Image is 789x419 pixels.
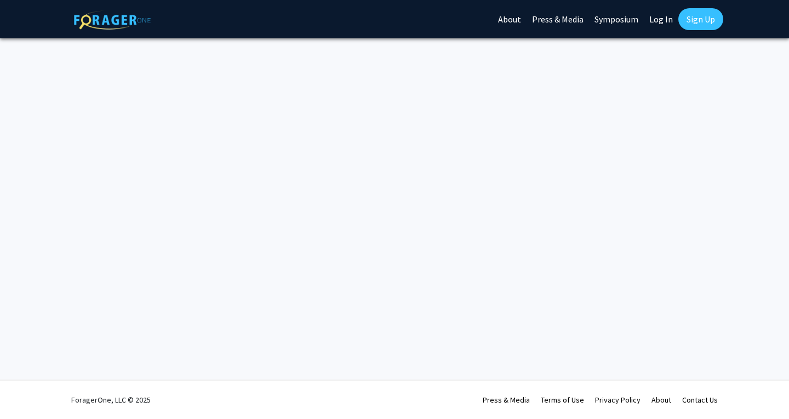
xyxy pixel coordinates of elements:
div: ForagerOne, LLC © 2025 [71,381,151,419]
a: Contact Us [682,395,718,405]
a: Press & Media [483,395,530,405]
img: ForagerOne Logo [74,10,151,30]
a: Sign Up [678,8,723,30]
a: Privacy Policy [595,395,641,405]
a: Terms of Use [541,395,584,405]
a: About [651,395,671,405]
